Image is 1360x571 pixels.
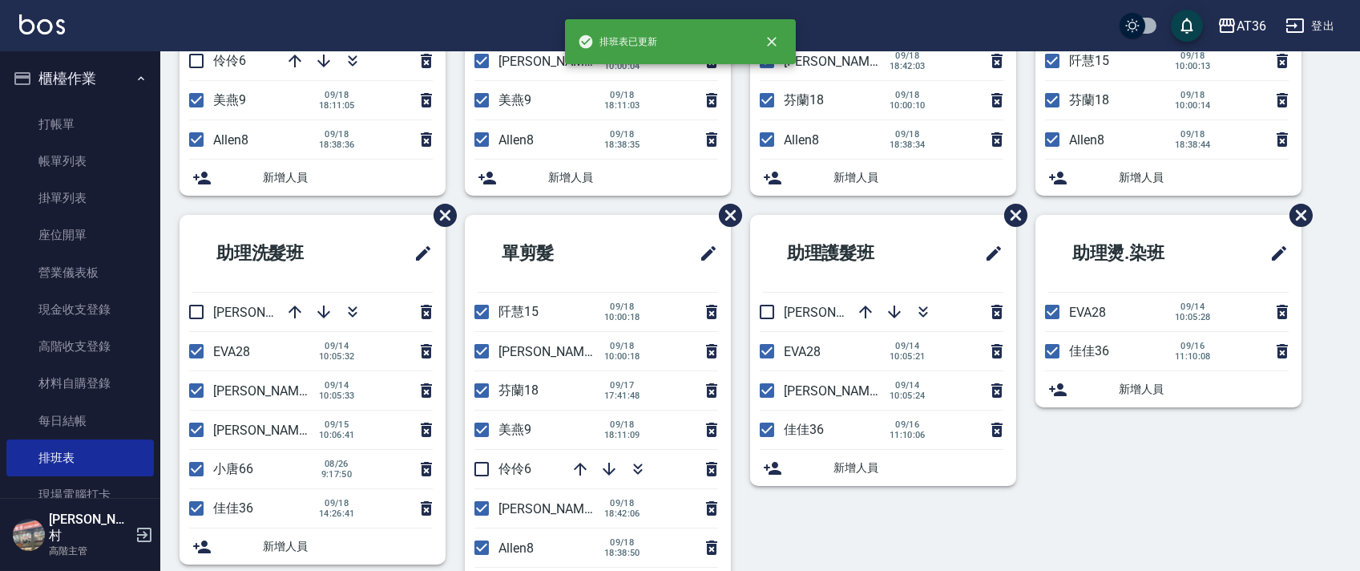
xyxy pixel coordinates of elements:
[213,383,324,399] span: [PERSON_NAME]58
[604,537,640,548] span: 09/18
[833,460,1003,476] span: 新增人員
[6,254,154,291] a: 營業儀表板
[784,92,824,107] span: 芬蘭18
[890,61,926,71] span: 18:42:03
[1277,192,1315,239] span: 刪除班表
[13,519,45,551] img: Person
[498,383,539,398] span: 芬蘭18
[213,92,246,107] span: 美燕9
[319,508,355,519] span: 14:26:41
[548,169,718,186] span: 新增人員
[689,234,718,273] span: 修改班表的標題
[180,528,446,565] div: 新增人員
[263,169,433,186] span: 新增人員
[498,461,531,476] span: 伶伶6
[1175,351,1211,362] span: 11:10:08
[890,341,926,351] span: 09/14
[890,351,926,362] span: 10:05:21
[992,192,1030,239] span: 刪除班表
[604,302,640,312] span: 09/18
[784,305,894,320] span: [PERSON_NAME]56
[213,500,253,516] span: 佳佳36
[890,100,926,111] span: 10:00:10
[319,129,355,140] span: 09/18
[1175,61,1211,71] span: 10:00:13
[6,217,154,253] a: 座位開單
[784,54,894,69] span: [PERSON_NAME]11
[784,132,819,148] span: Allen8
[578,34,658,50] span: 排班表已更新
[763,225,936,282] h2: 助理護髮班
[604,312,640,322] span: 10:00:18
[604,140,640,150] span: 18:38:35
[498,541,534,556] span: Allen8
[1175,90,1211,100] span: 09/18
[319,100,355,111] span: 18:11:05
[1069,53,1109,68] span: 阡慧15
[498,132,534,148] span: Allen8
[1260,234,1289,273] span: 修改班表的標題
[890,380,926,391] span: 09/14
[890,140,926,150] span: 18:38:34
[498,422,531,437] span: 美燕9
[213,53,246,68] span: 伶伶6
[6,476,154,513] a: 現場電腦打卡
[1069,92,1109,107] span: 芬蘭18
[1279,11,1341,41] button: 登出
[890,430,926,440] span: 11:10:06
[1175,312,1211,322] span: 10:05:28
[319,469,354,480] span: 9:17:50
[604,61,640,71] span: 10:00:04
[604,498,640,508] span: 09/18
[1175,129,1211,140] span: 09/18
[319,380,355,391] span: 09/14
[319,351,355,362] span: 10:05:32
[604,548,640,558] span: 18:38:50
[1048,225,1224,282] h2: 助理燙.染班
[422,192,459,239] span: 刪除班表
[192,225,365,282] h2: 助理洗髮班
[890,419,926,430] span: 09/16
[6,328,154,365] a: 高階收支登錄
[319,430,355,440] span: 10:06:41
[49,512,131,544] h5: [PERSON_NAME]村
[1237,16,1266,36] div: AT36
[319,90,355,100] span: 09/18
[213,461,253,476] span: 小唐66
[6,439,154,476] a: 排班表
[1069,132,1104,148] span: Allen8
[6,106,154,143] a: 打帳單
[213,423,324,438] span: [PERSON_NAME]55
[213,305,324,320] span: [PERSON_NAME]56
[6,403,154,439] a: 每日結帳
[750,450,1016,486] div: 新增人員
[478,225,634,282] h2: 單剪髮
[604,508,640,519] span: 18:42:06
[6,365,154,402] a: 材料自購登錄
[890,391,926,401] span: 10:05:24
[498,304,539,319] span: 阡慧15
[604,129,640,140] span: 09/18
[604,391,640,401] span: 17:41:48
[1069,305,1106,320] span: EVA28
[498,344,609,359] span: [PERSON_NAME]16
[319,459,354,469] span: 08/26
[890,129,926,140] span: 09/18
[604,430,640,440] span: 18:11:09
[319,391,355,401] span: 10:05:33
[1175,341,1211,351] span: 09/16
[604,380,640,391] span: 09/17
[833,169,1003,186] span: 新增人員
[750,160,1016,196] div: 新增人員
[1069,343,1109,358] span: 佳佳36
[1211,10,1273,43] button: AT36
[319,140,355,150] span: 18:38:36
[6,143,154,180] a: 帳單列表
[263,538,433,555] span: 新增人員
[49,544,131,558] p: 高階主管
[784,344,821,359] span: EVA28
[1119,381,1289,398] span: 新增人員
[784,383,894,399] span: [PERSON_NAME]58
[890,90,926,100] span: 09/18
[1175,140,1211,150] span: 18:38:44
